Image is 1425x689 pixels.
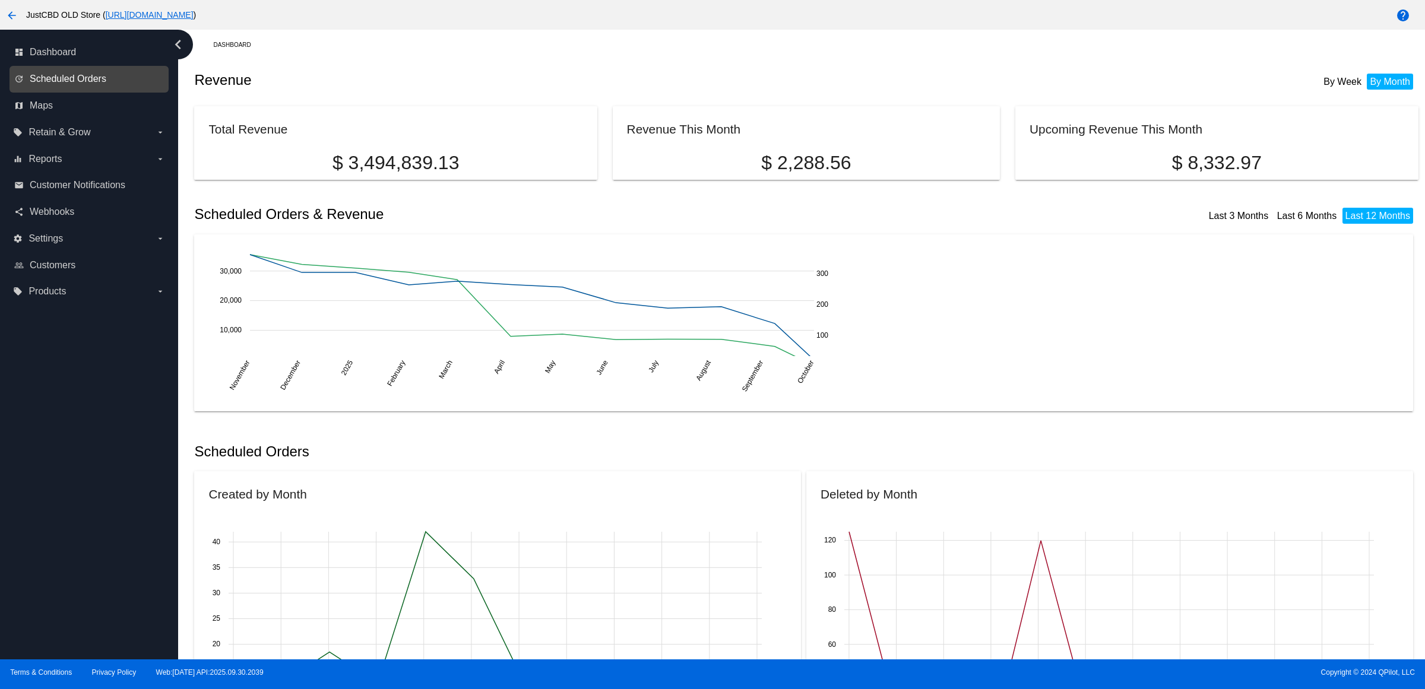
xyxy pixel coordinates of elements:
[14,96,165,115] a: map Maps
[438,358,455,380] text: March
[14,176,165,195] a: email Customer Notifications
[821,487,917,501] h2: Deleted by Month
[816,300,828,309] text: 200
[1030,122,1202,136] h2: Upcoming Revenue This Month
[13,287,23,296] i: local_offer
[13,128,23,137] i: local_offer
[14,180,24,190] i: email
[695,358,713,382] text: August
[14,43,165,62] a: dashboard Dashboard
[208,152,582,174] p: $ 3,494,839.13
[30,180,125,190] span: Customer Notifications
[208,122,287,136] h2: Total Revenue
[279,358,303,391] text: December
[213,589,221,598] text: 30
[14,74,24,84] i: update
[14,69,165,88] a: update Scheduled Orders
[627,122,741,136] h2: Revenue This Month
[1277,211,1337,221] a: Last 6 Months
[14,256,165,275] a: people_outline Customers
[156,668,264,677] a: Web:[DATE] API:2025.09.30.2039
[824,536,836,545] text: 120
[1345,211,1410,221] a: Last 12 Months
[213,640,221,649] text: 20
[723,668,1415,677] span: Copyright © 2024 QPilot, LLC
[740,358,765,393] text: September
[220,296,242,304] text: 20,000
[13,154,23,164] i: equalizer
[213,615,221,623] text: 25
[796,358,816,385] text: October
[194,72,806,88] h2: Revenue
[92,668,137,677] a: Privacy Policy
[213,538,221,547] text: 40
[220,266,242,275] text: 30,000
[26,10,196,20] span: JustCBD OLD Store ( )
[824,571,836,579] text: 100
[10,668,72,677] a: Terms & Conditions
[220,326,242,334] text: 10,000
[1396,8,1410,23] mat-icon: help
[28,233,63,244] span: Settings
[1030,152,1404,174] p: $ 8,332.97
[816,269,828,278] text: 300
[1209,211,1269,221] a: Last 3 Months
[194,206,806,223] h2: Scheduled Orders & Revenue
[13,234,23,243] i: settings
[156,128,165,137] i: arrow_drop_down
[14,202,165,221] a: share Webhooks
[30,100,53,111] span: Maps
[647,358,661,373] text: July
[627,152,986,174] p: $ 2,288.56
[30,47,76,58] span: Dashboard
[156,154,165,164] i: arrow_drop_down
[156,287,165,296] i: arrow_drop_down
[213,36,261,54] a: Dashboard
[30,260,75,271] span: Customers
[5,8,19,23] mat-icon: arrow_back
[386,358,407,388] text: February
[28,286,66,297] span: Products
[340,358,355,376] text: 2025
[816,331,828,339] text: 100
[543,358,557,374] text: May
[28,154,62,164] span: Reports
[30,207,74,217] span: Webhooks
[28,127,90,138] span: Retain & Grow
[30,74,106,84] span: Scheduled Orders
[14,261,24,270] i: people_outline
[156,234,165,243] i: arrow_drop_down
[213,564,221,572] text: 35
[14,207,24,217] i: share
[228,358,252,391] text: November
[208,487,306,501] h2: Created by Month
[595,358,610,376] text: June
[1367,74,1413,90] li: By Month
[1320,74,1364,90] li: By Week
[14,101,24,110] i: map
[194,443,806,460] h2: Scheduled Orders
[106,10,194,20] a: [URL][DOMAIN_NAME]
[492,358,506,375] text: April
[14,47,24,57] i: dashboard
[828,606,837,614] text: 80
[828,640,837,649] text: 60
[169,35,188,54] i: chevron_left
